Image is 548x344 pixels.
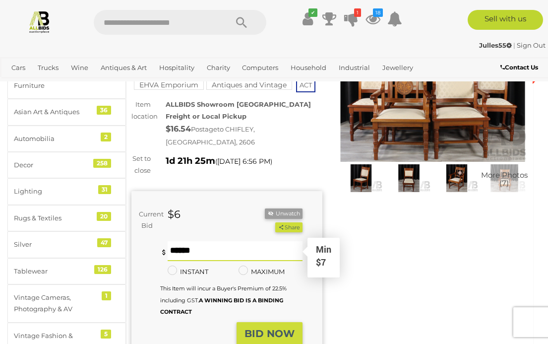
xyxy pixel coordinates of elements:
[7,231,126,258] a: Silver 47
[7,205,126,231] a: Rugs & Textiles 20
[14,133,96,144] div: Automobilia
[97,60,151,76] a: Antiques & Art
[166,122,322,148] div: Postage
[217,157,270,166] span: [DATE] 6:56 PM
[124,153,158,176] div: Set to close
[71,76,150,92] a: [GEOGRAPHIC_DATA]
[481,171,528,187] span: More Photos (7)
[500,62,541,73] a: Contact Us
[7,258,126,284] a: Tablewear 126
[28,10,51,33] img: Allbids.com.au
[239,266,285,277] label: MAXIMUM
[500,64,538,71] b: Contact Us
[34,60,62,76] a: Trucks
[168,208,181,220] strong: $6
[373,8,383,17] i: 18
[435,164,478,192] img: Good Set of Six Edwardian Oak Dining Chairs
[101,330,111,339] div: 5
[479,41,512,49] strong: Julles55
[93,159,111,168] div: 258
[238,60,282,76] a: Computers
[155,60,198,76] a: Hospitality
[296,77,315,92] span: ACT
[14,292,96,315] div: Vintage Cameras, Photography & AV
[468,10,543,30] a: Sell with us
[308,8,317,17] i: ✔
[7,60,29,76] a: Cars
[94,265,111,274] div: 126
[166,100,311,108] strong: ALLBIDS Showroom [GEOGRAPHIC_DATA]
[166,124,191,134] strong: $16.54
[7,76,34,92] a: Office
[275,222,303,233] button: Share
[344,10,359,28] a: 1
[517,41,546,49] a: Sign Out
[97,238,111,247] div: 47
[7,126,126,152] a: Automobilia 2
[513,41,515,49] span: |
[14,266,96,277] div: Tablewear
[483,164,526,192] a: More Photos(7)
[479,41,513,49] a: Julles55
[7,152,126,178] a: Decor 258
[378,60,417,76] a: Jewellery
[134,81,204,89] a: EHVA Emporium
[160,297,283,315] b: A WINNING BID IS A BINDING CONTRACT
[337,39,528,162] img: Good Set of Six Edwardian Oak Dining Chairs
[166,155,215,166] strong: 1d 21h 25m
[97,106,111,115] div: 36
[39,76,67,92] a: Sports
[160,285,287,315] small: This Item will incur a Buyer's Premium of 22.5% including GST.
[265,208,303,219] li: Unwatch this item
[14,239,96,250] div: Silver
[166,112,246,120] strong: Freight or Local Pickup
[166,125,255,146] span: to CHIFLEY, [GEOGRAPHIC_DATA], 2606
[483,164,526,192] img: Good Set of Six Edwardian Oak Dining Chairs
[335,60,374,76] a: Industrial
[365,10,380,28] a: 18
[14,159,96,171] div: Decor
[7,99,126,125] a: Asian Art & Antiques 36
[102,291,111,300] div: 1
[244,328,295,340] strong: BID NOW
[14,106,96,118] div: Asian Art & Antiques
[203,60,234,76] a: Charity
[206,81,292,89] a: Antiques and Vintage
[7,284,126,323] a: Vintage Cameras, Photography & AV 1
[387,164,430,192] img: Good Set of Six Edwardian Oak Dining Chairs
[134,80,204,90] mark: EHVA Emporium
[7,178,126,205] a: Lighting 31
[206,80,292,90] mark: Antiques and Vintage
[300,10,315,28] a: ✔
[98,185,111,194] div: 31
[217,10,266,35] button: Search
[67,60,92,76] a: Wine
[14,212,96,224] div: Rugs & Textiles
[101,133,111,141] div: 2
[265,208,303,219] button: Unwatch
[131,208,160,232] div: Current Bid
[215,157,272,165] span: ( )
[287,60,330,76] a: Household
[354,8,361,17] i: 1
[168,266,208,277] label: INSTANT
[14,186,96,197] div: Lighting
[97,212,111,221] div: 20
[308,243,339,276] div: Min $7
[340,164,382,192] img: Good Set of Six Edwardian Oak Dining Chairs
[124,99,158,122] div: Item location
